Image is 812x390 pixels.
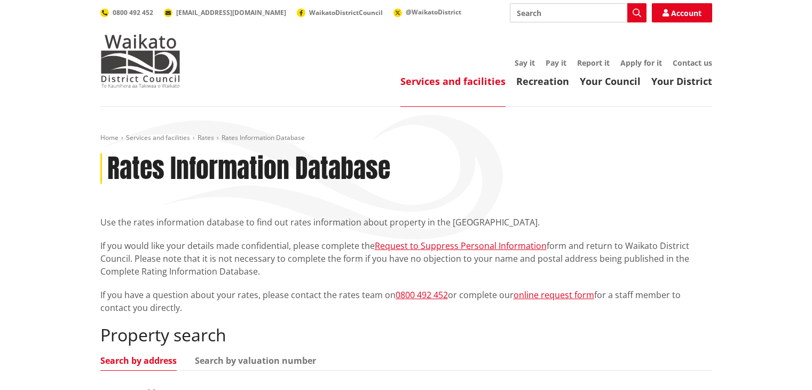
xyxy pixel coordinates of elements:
a: WaikatoDistrictCouncil [297,8,383,17]
span: 0800 492 452 [113,8,153,17]
a: Services and facilities [400,75,506,88]
a: Your District [651,75,712,88]
nav: breadcrumb [100,134,712,143]
a: Your Council [580,75,641,88]
span: Rates Information Database [222,133,305,142]
a: Search by address [100,356,177,365]
a: Recreation [516,75,569,88]
span: @WaikatoDistrict [406,7,461,17]
p: Use the rates information database to find out rates information about property in the [GEOGRAPHI... [100,216,712,229]
a: online request form [514,289,594,301]
p: If you would like your details made confidential, please complete the form and return to Waikato ... [100,239,712,278]
a: Apply for it [620,58,662,68]
span: WaikatoDistrictCouncil [309,8,383,17]
a: Services and facilities [126,133,190,142]
h1: Rates Information Database [107,153,390,184]
a: Contact us [673,58,712,68]
a: Home [100,133,119,142]
p: If you have a question about your rates, please contact the rates team on or complete our for a s... [100,288,712,314]
a: [EMAIL_ADDRESS][DOMAIN_NAME] [164,8,286,17]
a: Account [652,3,712,22]
input: Search input [510,3,647,22]
a: 0800 492 452 [396,289,448,301]
a: Pay it [546,58,566,68]
a: 0800 492 452 [100,8,153,17]
h2: Property search [100,325,712,345]
img: Waikato District Council - Te Kaunihera aa Takiwaa o Waikato [100,34,180,88]
a: Rates [198,133,214,142]
a: Search by valuation number [195,356,316,365]
a: @WaikatoDistrict [393,7,461,17]
a: Report it [577,58,610,68]
a: Request to Suppress Personal Information [375,240,547,252]
span: [EMAIL_ADDRESS][DOMAIN_NAME] [176,8,286,17]
a: Say it [515,58,535,68]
